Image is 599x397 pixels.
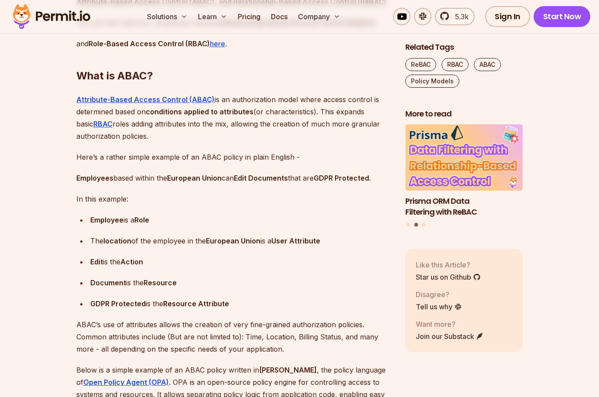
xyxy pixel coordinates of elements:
[146,107,253,116] strong: conditions applied to attributes
[83,378,169,387] a: Open Policy Agent (OPA)
[294,8,344,25] button: Company
[76,93,391,142] p: is an authorization model where access control is determined based on (or characteristics). This ...
[90,299,146,308] strong: GDPR Protected
[120,257,143,266] strong: Action
[76,318,391,355] p: ABAC’s use of attributes allows the creation of very fine-grained authorization policies. Common ...
[416,272,481,282] a: Star us on Github
[76,174,113,182] strong: Employees
[405,42,523,53] h2: Related Tags
[234,8,264,25] a: Pricing
[90,214,391,226] p: is a
[474,58,501,71] a: ABAC
[90,257,103,266] strong: Edit
[90,235,391,247] p: The of the employee in the is a
[416,319,484,329] p: Want more?
[405,125,523,218] a: Prisma ORM Data Filtering with ReBACPrisma ORM Data Filtering with ReBAC
[422,223,425,227] button: Go to slide 3
[405,196,523,218] h3: Prisma ORM Data Filtering with ReBAC
[76,172,391,184] p: based within the can that are .
[267,8,291,25] a: Docs
[167,174,222,182] strong: European Union
[90,298,391,310] p: is the
[195,8,231,25] button: Learn
[534,6,591,27] a: Start Now
[90,256,391,268] p: is the
[9,2,94,31] img: Permit logo
[450,11,469,22] span: 5.3k
[234,174,288,182] strong: Edit Documents
[405,125,523,218] li: 2 of 3
[93,120,113,128] a: RBAC
[416,331,484,342] a: Join our Substack
[442,58,469,71] a: RBAC
[134,216,149,224] strong: Role
[405,109,523,120] h2: More to read
[405,58,436,71] a: ReBAC
[76,193,391,205] p: In this example:
[76,151,391,163] p: Here’s a rather simple example of an ABAC policy in plain English -
[76,38,391,50] p: and .
[435,8,475,25] a: 5.3k
[416,289,462,300] p: Disagree?
[89,39,210,48] strong: Role-Based Access Control (RBAC)
[416,260,481,270] p: Like this Article?
[405,75,459,88] a: Policy Models
[314,174,369,182] strong: GDPR Protected
[259,366,317,374] strong: [PERSON_NAME]
[485,6,530,27] a: Sign In
[76,95,215,104] a: Attribute-Based Access Control (ABAC)
[405,125,523,191] img: Prisma ORM Data Filtering with ReBAC
[90,277,391,289] p: is the
[416,301,462,312] a: Tell us why
[414,223,418,227] button: Go to slide 2
[163,299,229,308] strong: Resource Attribute
[103,236,131,245] strong: location
[90,278,126,287] strong: Document
[90,216,123,224] strong: Employee
[405,125,523,228] div: Posts
[407,223,410,227] button: Go to slide 1
[271,236,320,245] strong: User Attribute
[144,278,177,287] strong: Resource
[144,8,191,25] button: Solutions
[206,236,260,245] strong: European Union
[210,39,225,48] a: here
[76,34,391,83] h2: What is ABAC?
